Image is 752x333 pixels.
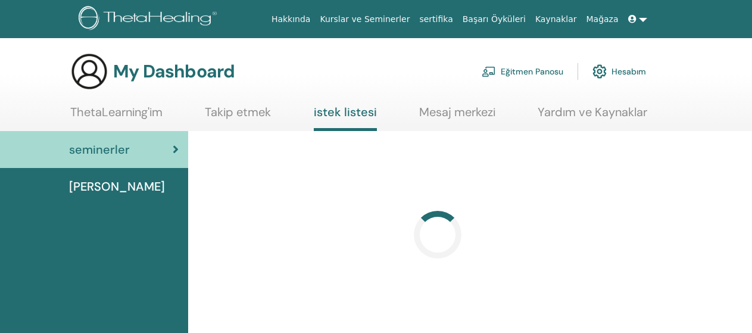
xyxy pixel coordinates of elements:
[70,52,108,91] img: generic-user-icon.jpg
[315,8,414,30] a: Kurslar ve Seminerler
[592,58,646,85] a: Hesabım
[482,58,563,85] a: Eğitmen Panosu
[314,105,377,131] a: istek listesi
[482,66,496,77] img: chalkboard-teacher.svg
[69,178,165,195] span: [PERSON_NAME]
[592,61,607,82] img: cog.svg
[458,8,531,30] a: Başarı Öyküleri
[69,141,130,158] span: seminerler
[267,8,316,30] a: Hakkında
[414,8,457,30] a: sertifika
[79,6,221,33] img: logo.png
[531,8,582,30] a: Kaynaklar
[538,105,647,128] a: Yardım ve Kaynaklar
[70,105,163,128] a: ThetaLearning'im
[113,61,235,82] h3: My Dashboard
[581,8,623,30] a: Mağaza
[419,105,495,128] a: Mesaj merkezi
[205,105,271,128] a: Takip etmek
